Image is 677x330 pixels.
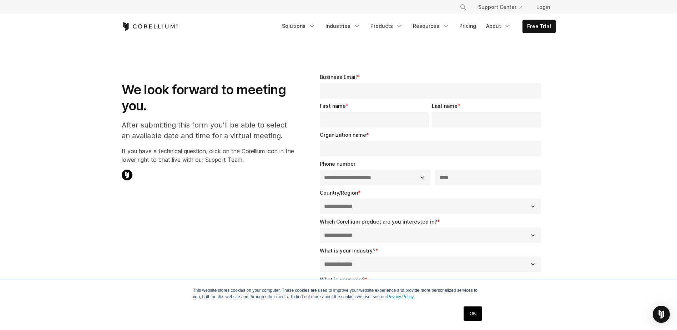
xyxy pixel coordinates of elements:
a: Corellium Home [122,22,178,31]
div: Navigation Menu [451,1,556,14]
p: If you have a technical question, click on the Corellium icon in the lower right to chat live wit... [122,147,294,164]
span: Which Corellium product are you interested in? [320,219,437,225]
span: Country/Region [320,190,358,196]
a: Pricing [455,20,480,32]
a: Support Center [473,1,528,14]
span: Organization name [320,132,366,138]
span: What is your role? [320,276,365,282]
a: Login [531,1,556,14]
a: Products [366,20,407,32]
div: Navigation Menu [278,20,556,33]
h1: We look forward to meeting you. [122,82,294,114]
a: Industries [321,20,365,32]
a: Free Trial [523,20,555,33]
a: Solutions [278,20,320,32]
img: Corellium Chat Icon [122,170,132,180]
span: Business Email [320,74,357,80]
a: Privacy Policy. [387,294,415,299]
span: Phone number [320,161,355,167]
a: OK [464,306,482,321]
span: Last name [432,103,458,109]
button: Search [457,1,470,14]
a: About [482,20,515,32]
p: After submitting this form you'll be able to select an available date and time for a virtual meet... [122,120,294,141]
div: Open Intercom Messenger [653,306,670,323]
a: Resources [409,20,454,32]
span: What is your industry? [320,247,375,254]
span: First name [320,103,346,109]
p: This website stores cookies on your computer. These cookies are used to improve your website expe... [193,287,484,300]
